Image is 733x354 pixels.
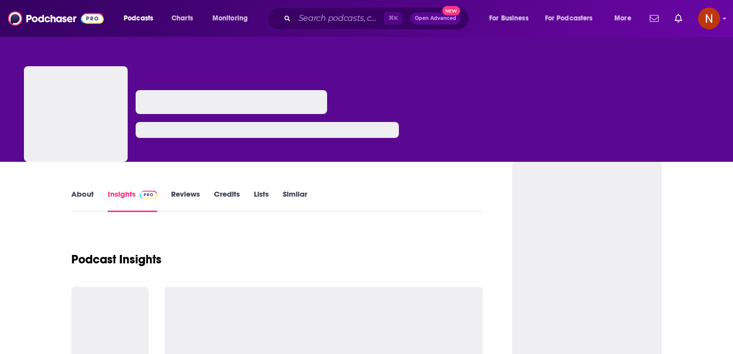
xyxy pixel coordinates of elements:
span: Logged in as AdelNBM [698,7,720,29]
img: User Profile [698,7,720,29]
span: For Podcasters [545,11,593,25]
input: Search podcasts, credits, & more... [295,10,384,26]
button: open menu [482,10,541,26]
span: ⌘ K [384,12,402,25]
a: Similar [283,189,307,212]
span: For Business [489,11,529,25]
button: open menu [607,10,644,26]
a: Lists [254,189,269,212]
a: Charts [165,10,199,26]
span: New [442,6,460,15]
a: About [71,189,94,212]
button: open menu [539,10,607,26]
button: Show profile menu [698,7,720,29]
div: Search podcasts, credits, & more... [277,7,479,30]
a: Show notifications dropdown [671,10,686,27]
button: open menu [117,10,166,26]
img: Podchaser Pro [140,191,157,199]
a: Show notifications dropdown [646,10,663,27]
button: open menu [205,10,261,26]
span: Charts [172,11,193,25]
span: Monitoring [212,11,248,25]
button: Open AdvancedNew [410,12,461,24]
a: Credits [214,189,240,212]
img: Podchaser - Follow, Share and Rate Podcasts [8,9,104,28]
span: Open Advanced [415,16,456,21]
h1: Podcast Insights [71,252,162,267]
span: More [614,11,631,25]
span: Podcasts [124,11,153,25]
a: InsightsPodchaser Pro [108,189,157,212]
a: Reviews [171,189,200,212]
